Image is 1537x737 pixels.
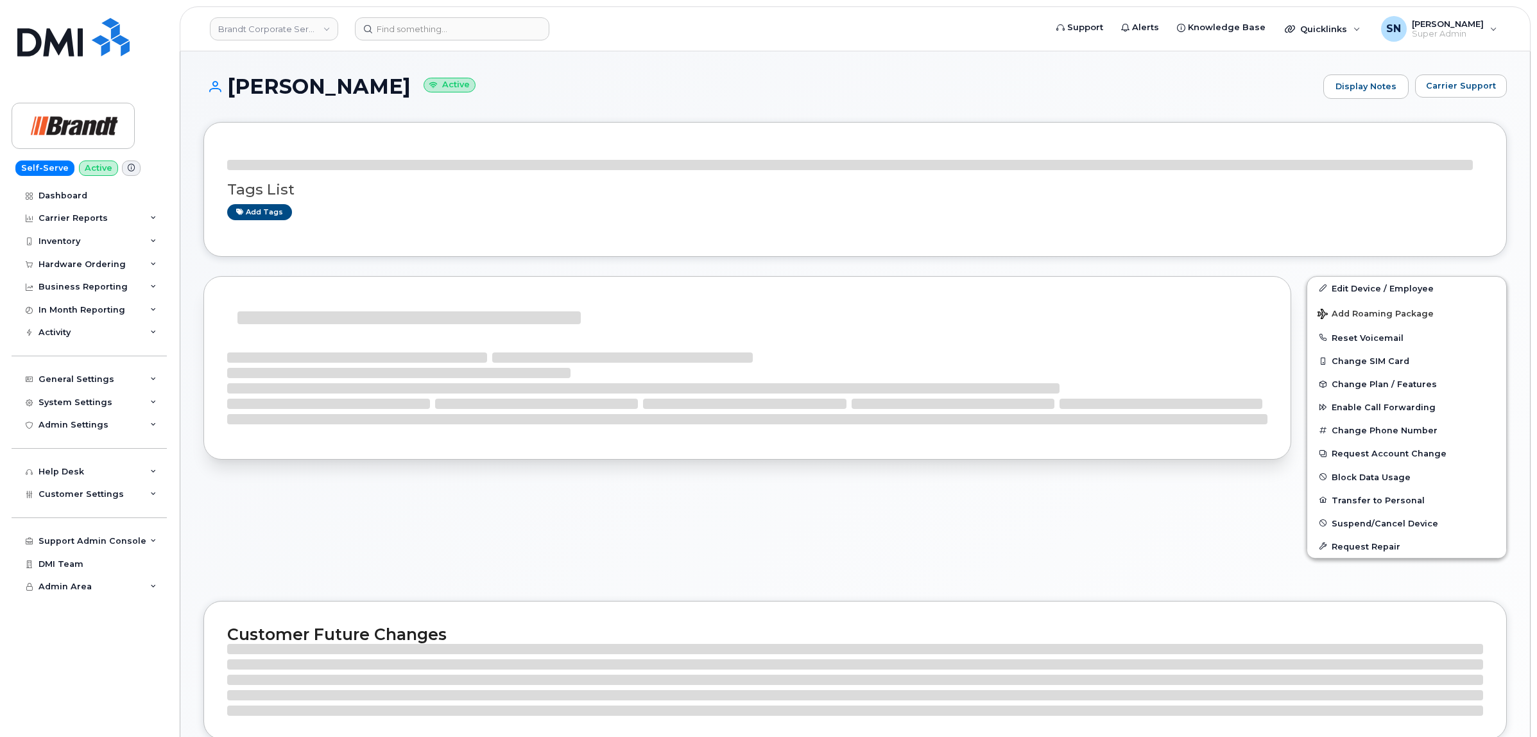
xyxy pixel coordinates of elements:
span: Carrier Support [1426,80,1496,92]
button: Change SIM Card [1307,349,1506,372]
h3: Tags List [227,182,1483,198]
h1: [PERSON_NAME] [203,75,1317,98]
button: Block Data Usage [1307,465,1506,489]
button: Add Roaming Package [1307,300,1506,326]
span: Enable Call Forwarding [1332,403,1436,412]
button: Change Phone Number [1307,419,1506,442]
a: Display Notes [1323,74,1409,99]
span: Suspend/Cancel Device [1332,518,1438,528]
small: Active [424,78,476,92]
button: Suspend/Cancel Device [1307,512,1506,535]
a: Edit Device / Employee [1307,277,1506,300]
button: Request Repair [1307,535,1506,558]
h2: Customer Future Changes [227,625,1483,644]
button: Transfer to Personal [1307,489,1506,512]
span: Add Roaming Package [1318,309,1434,321]
span: Change Plan / Features [1332,379,1437,389]
button: Reset Voicemail [1307,326,1506,349]
button: Enable Call Forwarding [1307,395,1506,419]
button: Carrier Support [1415,74,1507,98]
a: Add tags [227,204,292,220]
button: Change Plan / Features [1307,372,1506,395]
button: Request Account Change [1307,442,1506,465]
